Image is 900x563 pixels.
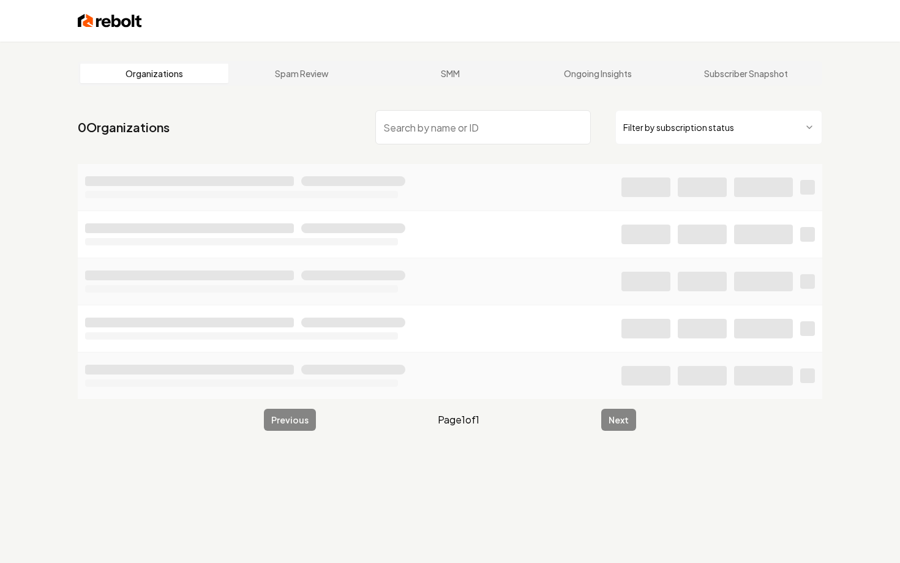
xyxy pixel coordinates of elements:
a: Ongoing Insights [524,64,672,83]
a: 0Organizations [78,119,170,136]
a: Organizations [80,64,228,83]
a: Spam Review [228,64,377,83]
input: Search by name or ID [375,110,591,144]
a: Subscriber Snapshot [672,64,820,83]
span: Page 1 of 1 [438,412,479,427]
a: SMM [376,64,524,83]
img: Rebolt Logo [78,12,142,29]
